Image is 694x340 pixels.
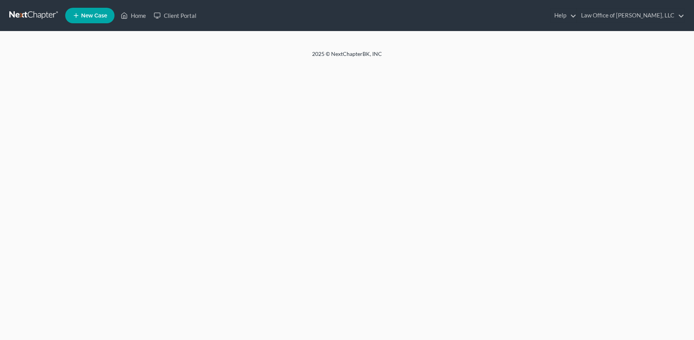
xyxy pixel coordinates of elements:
[150,9,200,23] a: Client Portal
[577,9,684,23] a: Law Office of [PERSON_NAME], LLC
[550,9,576,23] a: Help
[65,8,115,23] new-legal-case-button: New Case
[126,50,568,64] div: 2025 © NextChapterBK, INC
[117,9,150,23] a: Home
